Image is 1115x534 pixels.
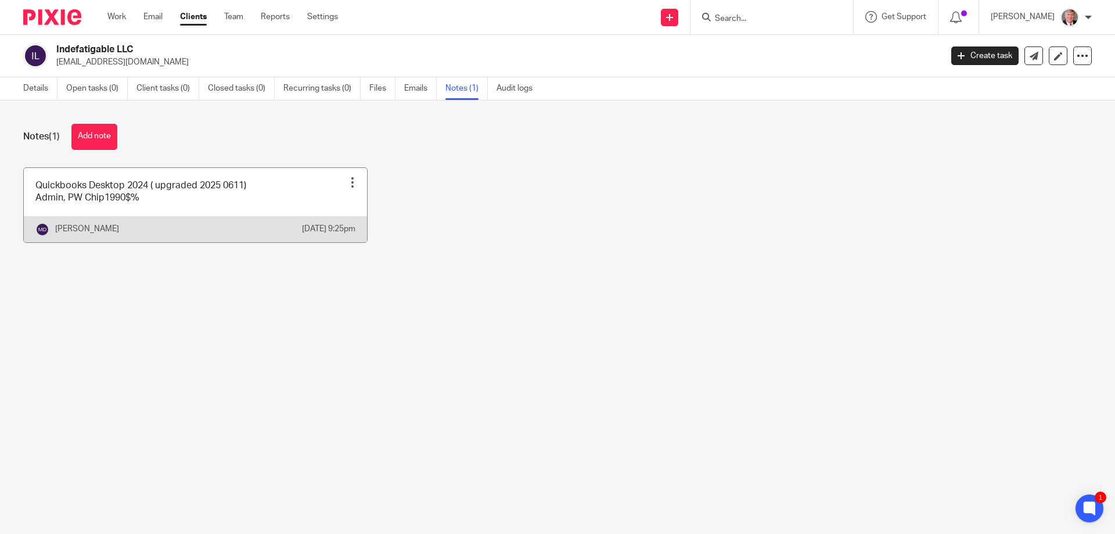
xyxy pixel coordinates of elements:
a: Emails [404,77,437,100]
img: cd2011-crop.jpg [1060,8,1079,27]
img: svg%3E [35,223,49,236]
a: Client tasks (0) [136,77,199,100]
a: Create task [951,46,1019,65]
p: [DATE] 9:25pm [302,223,355,235]
p: [EMAIL_ADDRESS][DOMAIN_NAME] [56,56,934,68]
a: Details [23,77,57,100]
span: Get Support [882,13,926,21]
span: (1) [49,132,60,141]
a: Open tasks (0) [66,77,128,100]
h1: Notes [23,131,60,143]
a: Recurring tasks (0) [283,77,361,100]
a: Reports [261,11,290,23]
a: Closed tasks (0) [208,77,275,100]
a: Team [224,11,243,23]
a: Notes (1) [445,77,488,100]
p: [PERSON_NAME] [55,223,119,235]
input: Search [714,14,818,24]
img: Pixie [23,9,81,25]
a: Email [143,11,163,23]
button: Add note [71,124,117,150]
h2: Indefatigable LLC [56,44,758,56]
a: Files [369,77,395,100]
a: Work [107,11,126,23]
div: 1 [1095,492,1106,503]
a: Settings [307,11,338,23]
img: svg%3E [23,44,48,68]
a: Audit logs [497,77,541,100]
a: Clients [180,11,207,23]
p: [PERSON_NAME] [991,11,1055,23]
